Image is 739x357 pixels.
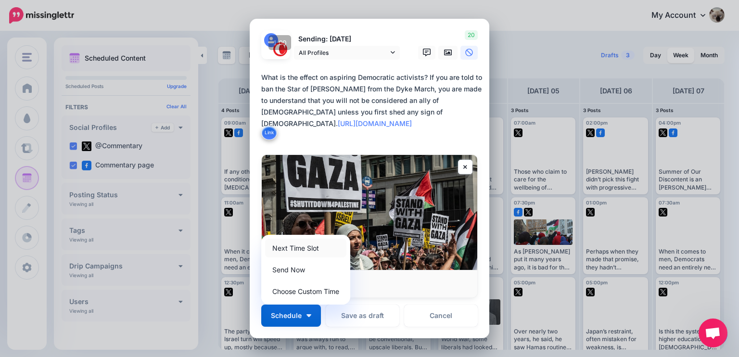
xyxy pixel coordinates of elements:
a: Next Time Slot [265,239,346,257]
a: Choose Custom Time [265,282,346,301]
img: ‘Gaza’ As An Ideology [262,155,477,270]
div: What is the effect on aspiring Democratic activists? If you are told to ban the Star of [PERSON_N... [261,72,483,129]
span: Schedule [271,312,302,319]
button: Link [261,126,277,140]
p: [DOMAIN_NAME] [271,284,468,293]
div: Schedule [261,235,350,305]
img: arrow-down-white.png [306,314,311,317]
button: Save as draft [326,305,399,327]
p: Sending: [DATE] [294,34,400,45]
button: Schedule [261,305,321,327]
a: Send Now [265,260,346,279]
span: 20 [465,30,478,40]
a: All Profiles [294,46,400,60]
a: Cancel [404,305,478,327]
img: user_default_image.png [264,33,278,47]
span: All Profiles [299,48,388,58]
